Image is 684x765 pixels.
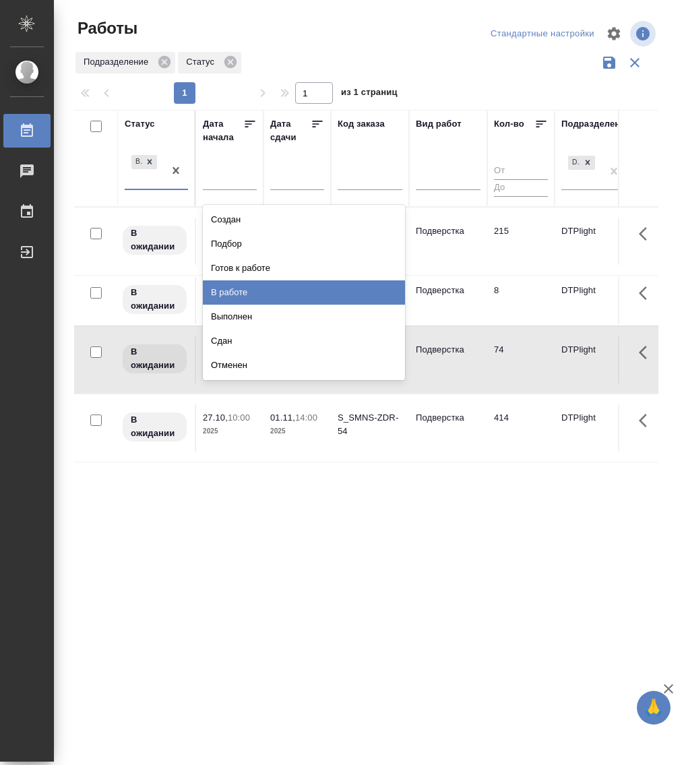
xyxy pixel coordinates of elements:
div: В ожидании [131,155,142,169]
p: Подразделение [84,55,153,69]
div: S_SMNS-ZDR-54 [338,411,402,438]
p: Подверстка [416,224,480,238]
td: 414 [487,404,555,452]
div: split button [487,24,598,44]
div: Подразделение [561,117,631,131]
span: Настроить таблицу [598,18,630,50]
div: Исполнитель назначен, приступать к работе пока рано [121,343,188,375]
span: 🙏 [642,694,665,722]
p: Статус [186,55,219,69]
td: 215 [487,218,555,265]
button: Здесь прячутся важные кнопки [631,277,663,309]
td: 74 [487,336,555,384]
td: 8 [487,277,555,324]
div: Выполнен [203,305,405,329]
p: В ожидании [131,286,179,313]
div: Дата сдачи [270,117,311,144]
div: Создан [203,208,405,232]
td: DTPlight [555,336,633,384]
p: 2025 [203,425,257,438]
div: Подбор [203,232,405,256]
span: Посмотреть информацию [630,21,658,47]
p: В ожидании [131,226,179,253]
input: До [494,179,548,196]
p: 14:00 [295,412,317,423]
span: из 1 страниц [341,84,398,104]
div: Сдан [203,329,405,353]
div: Подразделение [75,52,175,73]
div: Кол-во [494,117,524,131]
td: DTPlight [555,218,633,265]
p: 10:00 [228,412,250,423]
button: Здесь прячутся важные кнопки [631,336,663,369]
div: В работе [203,280,405,305]
button: Здесь прячутся важные кнопки [631,404,663,437]
p: 27.10, [203,412,228,423]
div: Вид работ [416,117,462,131]
button: Сохранить фильтры [596,50,622,75]
div: Готов к работе [203,256,405,280]
button: Здесь прячутся важные кнопки [631,218,663,250]
p: В ожидании [131,413,179,440]
p: Подверстка [416,284,480,297]
td: DTPlight [555,404,633,452]
span: Работы [74,18,137,39]
p: 01.11, [270,412,295,423]
input: От [494,163,548,180]
p: Подверстка [416,343,480,357]
p: Подверстка [416,411,480,425]
p: 2025 [270,425,324,438]
div: Статус [178,52,241,73]
button: 🙏 [637,691,671,725]
div: Код заказа [338,117,385,131]
div: DTPlight [567,154,596,171]
p: В ожидании [131,345,179,372]
div: DTPlight [568,156,580,170]
div: Дата начала [203,117,243,144]
div: Статус [125,117,155,131]
div: Отменен [203,353,405,377]
button: Сбросить фильтры [622,50,648,75]
td: DTPlight [555,277,633,324]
